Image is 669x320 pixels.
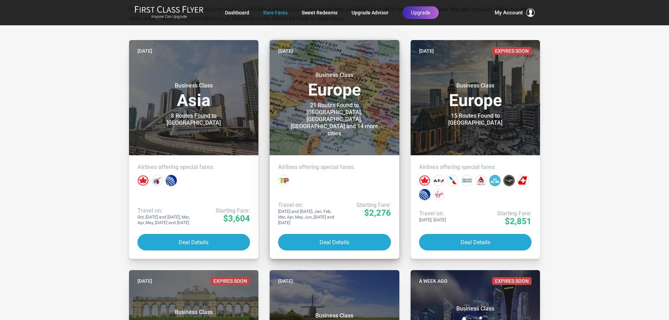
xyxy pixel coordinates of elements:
a: Sweet Redeems [302,6,337,19]
button: Deal Details [419,234,532,250]
h3: Europe [419,82,532,109]
small: Anyone Can Upgrade [135,14,204,19]
div: KLM [489,175,501,186]
div: United [419,189,430,200]
span: Expires Soon [492,277,532,285]
div: British Airways [461,175,472,186]
span: Expires Soon [211,277,250,285]
small: Business Class [431,305,519,312]
span: My Account [495,8,523,17]
span: Expires Soon [492,47,532,55]
div: Swiss [517,175,529,186]
h4: Airlines offering special fares: [278,164,391,171]
div: 21 Routes Found to [GEOGRAPHIC_DATA], [GEOGRAPHIC_DATA], [GEOGRAPHIC_DATA] and 14 more cities [290,102,378,137]
small: Business Class [290,312,378,319]
div: Air Canada [419,175,430,186]
h3: Asia [137,82,250,109]
small: Business Class [150,309,238,316]
time: A week ago [419,277,448,285]
div: 15 Routes Found to [GEOGRAPHIC_DATA] [431,112,519,126]
div: American Airlines [447,175,458,186]
time: [DATE] [278,277,293,285]
time: [DATE] [137,47,152,55]
div: Delta Airlines [475,175,487,186]
a: Dashboard [225,6,249,19]
a: [DATE]Business ClassAsia8 Routes Found to [GEOGRAPHIC_DATA]Airlines offering special fares:Travel... [129,40,259,259]
a: [DATE]Business ClassEurope21 Routes Found to [GEOGRAPHIC_DATA], [GEOGRAPHIC_DATA], [GEOGRAPHIC_DA... [270,40,399,259]
div: Air France [433,175,444,186]
button: Deal Details [278,234,391,250]
div: Virgin Atlantic [433,189,444,200]
div: United [166,175,177,186]
h3: Europe [278,72,391,98]
div: 8 Routes Found to [GEOGRAPHIC_DATA] [150,112,238,126]
div: Lufthansa [503,175,515,186]
a: Upgrade Advisor [352,6,388,19]
button: My Account [495,8,535,17]
time: [DATE] [278,47,293,55]
button: Deal Details [137,234,250,250]
a: Rare Fares [263,6,288,19]
small: Business Class [290,72,378,79]
a: Upgrade [403,6,439,19]
img: First Class Flyer [135,6,204,13]
h4: Airlines offering special fares: [419,164,532,171]
small: Business Class [431,82,519,89]
time: [DATE] [419,47,434,55]
time: [DATE] [137,277,152,285]
h4: Airlines offering special fares: [137,164,250,171]
small: Business Class [150,82,238,89]
div: TAP Portugal [278,175,289,186]
a: First Class FlyerAnyone Can Upgrade [135,6,204,20]
div: Qatar [152,175,163,186]
div: Air Canada [137,175,149,186]
a: [DATE]Expires SoonBusiness ClassEurope15 Routes Found to [GEOGRAPHIC_DATA]Airlines offering speci... [411,40,540,259]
